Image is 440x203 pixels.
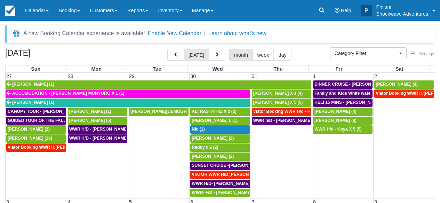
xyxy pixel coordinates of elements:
[23,29,145,38] div: A new Booking Calendar experience is available!
[312,73,317,79] span: 1
[68,125,127,134] a: WWR H/D - [PERSON_NAME] X1 (1)
[8,145,180,150] span: Viator Booking WWR H/[PERSON_NAME] [PERSON_NAME][GEOGRAPHIC_DATA] (1)
[313,117,373,125] a: [PERSON_NAME] (8)
[374,89,434,98] a: Viator Booking WWR H/[PERSON_NAME] 4 (4)
[314,109,357,114] span: [PERSON_NAME] (4)
[190,189,250,197] a: WWR- F/D - [PERSON_NAME] X1 (1)
[192,127,205,132] span: Nic (1)
[374,80,434,89] a: [PERSON_NAME] (4)
[69,109,111,114] span: [PERSON_NAME] (1)
[6,89,250,98] a: ACCOMODATION - [PERSON_NAME] MUNYORO X 1 (1)
[192,145,218,150] span: Reddy x 2 (2)
[184,49,209,61] button: [DATE]
[129,108,189,116] a: [PERSON_NAME][DEMOGRAPHIC_DATA] (6)
[130,109,221,114] span: [PERSON_NAME][DEMOGRAPHIC_DATA] (6)
[407,49,438,59] button: Settings
[192,136,234,141] span: [PERSON_NAME] (2)
[68,117,127,125] a: [PERSON_NAME] (5)
[8,118,122,123] span: GUIDED TOUR OF THE FALLS - [PERSON_NAME] X 5 (5)
[330,47,407,59] button: Category Filter
[8,136,52,141] span: [PERSON_NAME] (10)
[12,100,54,105] span: [PERSON_NAME] (1)
[69,127,141,132] span: WWR H/D - [PERSON_NAME] X1 (1)
[253,109,347,114] span: Viator Booking WWR H/d - Froger Julien X1 (1)
[190,143,250,152] a: Reddy x 2 (2)
[8,127,50,132] span: [PERSON_NAME] (2)
[6,73,13,79] span: 27
[6,125,66,134] a: [PERSON_NAME] (2)
[335,50,398,57] span: Category Filter
[313,108,373,116] a: [PERSON_NAME] (4)
[12,91,125,96] span: ACCOMODATION - [PERSON_NAME] MUNYORO X 1 (1)
[314,100,394,105] span: HELI 15 MINS - [PERSON_NAME] X4 (4)
[253,118,325,123] span: WWR h/D - [PERSON_NAME] X2 (2)
[190,73,197,79] span: 30
[68,134,127,143] a: WWR H/D - [PERSON_NAME] X5 (5)
[252,108,311,116] a: Viator Booking WWR H/d - Froger Julien X1 (1)
[190,162,250,170] a: SUNSET CRUISE -[PERSON_NAME] X2 (2)
[192,181,262,186] span: WWR H/D- [PERSON_NAME] X2 (2)
[68,108,127,116] a: [PERSON_NAME] (1)
[6,134,66,143] a: [PERSON_NAME] (10)
[204,30,206,36] span: |
[190,125,250,134] a: Nic (1)
[6,143,66,152] a: Viator Booking WWR H/[PERSON_NAME] [PERSON_NAME][GEOGRAPHIC_DATA] (1)
[190,153,250,161] a: [PERSON_NAME] (2)
[341,8,351,13] span: Help
[128,73,135,79] span: 29
[12,82,54,87] span: [PERSON_NAME] (1)
[395,66,403,72] span: Sat
[6,108,66,116] a: CANOPY TOUR - [PERSON_NAME] X5 (5)
[5,6,15,16] img: checkfront-main-nav-mini-logo.png
[6,99,250,107] a: [PERSON_NAME] (1)
[376,82,418,87] span: [PERSON_NAME] (4)
[314,127,362,132] span: WWR H/d - Koya X 5 (5)
[314,118,357,123] span: [PERSON_NAME] (8)
[190,180,250,188] a: WWR H/D- [PERSON_NAME] X2 (2)
[190,134,250,143] a: [PERSON_NAME] (2)
[374,73,378,79] span: 2
[253,49,274,61] button: week
[91,66,102,72] span: Mon
[6,80,311,89] a: [PERSON_NAME] (1)
[153,66,161,72] span: Tue
[190,108,250,116] a: ALI RASTKHIIZ X 2 (2)
[376,10,428,17] p: Shockwave Adventures
[6,117,66,125] a: GUIDED TOUR OF THE FALLS - [PERSON_NAME] X 5 (5)
[190,117,250,125] a: [PERSON_NAME] L (1)
[314,82,400,87] span: DINNER CRUISE - [PERSON_NAME] X4 (4)
[229,49,253,61] button: month
[252,117,311,125] a: WWR h/D - [PERSON_NAME] X2 (2)
[252,89,311,98] a: [PERSON_NAME] X 4 (4)
[253,91,303,96] span: [PERSON_NAME] X 4 (4)
[273,66,282,72] span: Thu
[361,5,372,16] div: P
[192,154,234,159] span: [PERSON_NAME] (2)
[192,172,275,177] span: VIATOR WWR H/D [PERSON_NAME] 4 (4)
[212,66,223,72] span: Wed
[419,52,434,56] span: Settings
[69,118,111,123] span: [PERSON_NAME] (5)
[252,99,311,107] a: [PERSON_NAME] X 5 (5)
[192,109,236,114] span: ALI RASTKHIIZ X 2 (2)
[335,8,339,13] i: Help
[253,100,303,105] span: [PERSON_NAME] X 5 (5)
[8,109,91,114] span: CANOPY TOUR - [PERSON_NAME] X5 (5)
[192,118,238,123] span: [PERSON_NAME] L (1)
[251,73,258,79] span: 31
[336,66,342,72] span: Fri
[5,49,93,62] h2: [DATE]
[190,171,250,179] a: VIATOR WWR H/D [PERSON_NAME] 4 (4)
[31,66,40,72] span: Sun
[148,30,201,37] button: Enable New Calendar
[313,89,373,98] a: Family and Kids White water Rafting - [PERSON_NAME] X4 (4)
[376,3,428,10] p: Philani
[313,99,373,107] a: HELI 15 MINS - [PERSON_NAME] X4 (4)
[313,80,373,89] a: DINNER CRUISE - [PERSON_NAME] X4 (4)
[67,73,74,79] span: 28
[192,163,277,168] span: SUNSET CRUISE -[PERSON_NAME] X2 (2)
[69,136,141,141] span: WWR H/D - [PERSON_NAME] X5 (5)
[313,125,373,134] a: WWR H/d - Koya X 5 (5)
[273,49,291,61] button: day
[208,30,266,36] a: Learn about what's new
